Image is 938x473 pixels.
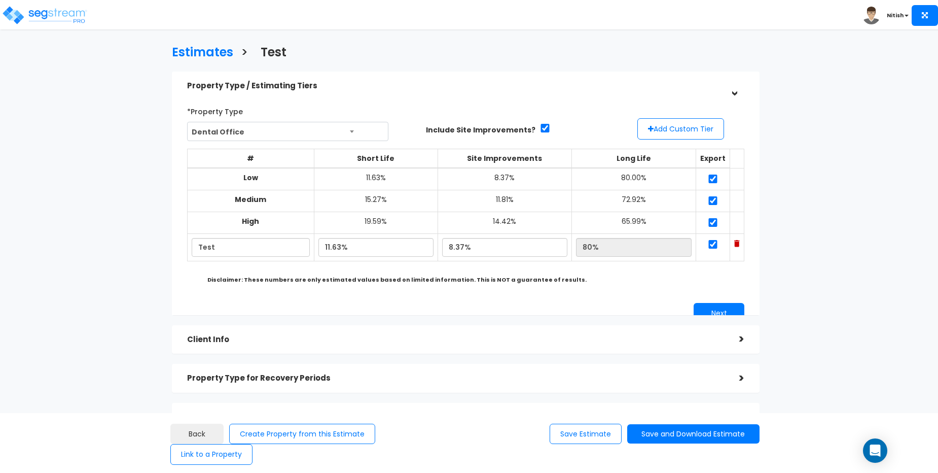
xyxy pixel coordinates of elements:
label: *Property Type [187,103,243,117]
a: Estimates [164,36,233,66]
h3: > [241,46,248,61]
b: Disclaimer: These numbers are only estimated values based on limited information. This is NOT a g... [207,276,587,284]
h5: Client Info [187,335,724,344]
button: Save Estimate [550,424,622,445]
td: 11.63% [314,168,438,190]
span: Dental Office [187,122,388,141]
b: Low [243,173,258,183]
td: 65.99% [571,212,696,234]
td: 14.42% [438,212,571,234]
button: Link to a Property [170,444,252,465]
img: avatar.png [862,7,880,24]
td: 80.00% [571,168,696,190]
h5: Property Type for Recovery Periods [187,374,724,383]
b: Nitish [887,12,904,19]
th: Export [696,149,730,168]
th: # [188,149,314,168]
b: High [242,216,259,226]
b: Medium [235,194,266,205]
a: Back [170,424,224,445]
button: Next [694,303,744,323]
th: Long Life [571,149,696,168]
img: Trash Icon [734,240,740,247]
button: Add Custom Tier [637,118,724,140]
span: Dental Office [188,122,387,142]
div: Open Intercom Messenger [863,438,887,463]
th: Site Improvements [438,149,571,168]
button: Create Property from this Estimate [229,424,375,445]
div: > [727,76,742,96]
td: 72.92% [571,190,696,212]
a: Test [253,36,286,66]
img: logo_pro_r.png [2,5,88,25]
td: 15.27% [314,190,438,212]
h5: Property Type / Estimating Tiers [187,82,724,90]
h3: Estimates [172,46,233,61]
td: 19.59% [314,212,438,234]
td: 8.37% [438,168,571,190]
div: > [724,370,744,386]
button: Save and Download Estimate [627,424,760,444]
div: > [724,331,744,347]
th: Short Life [314,149,438,168]
div: > [724,409,744,425]
h3: Test [261,46,286,61]
td: 11.81% [438,190,571,212]
label: Include Site Improvements? [426,125,535,135]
